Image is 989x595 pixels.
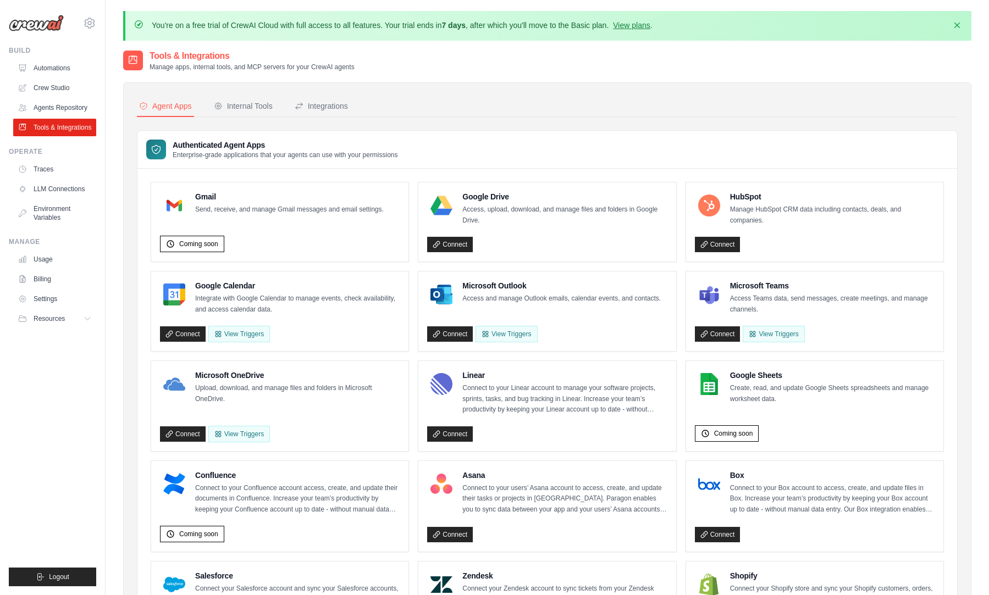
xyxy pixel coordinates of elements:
[427,527,473,542] a: Connect
[13,200,96,226] a: Environment Variables
[195,383,400,404] p: Upload, download, and manage files and folders in Microsoft OneDrive.
[695,326,741,342] a: Connect
[292,96,350,117] button: Integrations
[152,20,653,31] p: You're on a free trial of CrewAI Cloud with full access to all features. Your trial ends in , aft...
[462,293,661,304] p: Access and manage Outlook emails, calendar events, and contacts.
[430,194,452,216] img: Google Drive Logo
[195,470,400,481] h4: Confluence
[13,79,96,97] a: Crew Studio
[150,49,355,63] h2: Tools & Integrations
[212,96,275,117] button: Internal Tools
[179,240,218,248] span: Coming soon
[427,237,473,252] a: Connect
[195,293,400,315] p: Integrate with Google Calendar to manage events, check availability, and access calendar data.
[163,194,185,216] img: Gmail Logo
[208,326,270,342] button: View Triggers
[462,370,667,381] h4: Linear
[613,21,650,30] a: View plans
[195,370,400,381] h4: Microsoft OneDrive
[698,373,720,395] img: Google Sheets Logo
[698,283,720,305] img: Microsoft Teams Logo
[137,96,194,117] button: Agent Apps
[730,280,935,291] h4: Microsoft Teams
[462,204,667,226] p: Access, upload, download, and manage files and folders in Google Drive.
[195,204,384,215] p: Send, receive, and manage Gmail messages and email settings.
[13,270,96,288] a: Billing
[730,483,935,515] p: Connect to your Box account to access, create, and update files in Box. Increase your team’s prod...
[9,568,96,586] button: Logout
[695,527,741,542] a: Connect
[13,59,96,77] a: Automations
[195,191,384,202] h4: Gmail
[730,293,935,315] p: Access Teams data, send messages, create meetings, and manage channels.
[430,473,452,495] img: Asana Logo
[730,570,935,581] h4: Shopify
[427,326,473,342] a: Connect
[195,570,400,581] h4: Salesforce
[49,572,69,581] span: Logout
[441,21,466,30] strong: 7 days
[163,373,185,395] img: Microsoft OneDrive Logo
[462,191,667,202] h4: Google Drive
[462,570,667,581] h4: Zendesk
[214,101,273,112] div: Internal Tools
[476,326,537,342] : View Triggers
[195,483,400,515] p: Connect to your Confluence account access, create, and update their documents in Confluence. Incr...
[13,180,96,198] a: LLM Connections
[462,383,667,415] p: Connect to your Linear account to manage your software projects, sprints, tasks, and bug tracking...
[13,290,96,308] a: Settings
[34,314,65,323] span: Resources
[163,473,185,495] img: Confluence Logo
[208,426,270,442] : View Triggers
[13,119,96,136] a: Tools & Integrations
[9,15,64,31] img: Logo
[730,204,935,226] p: Manage HubSpot CRM data including contacts, deals, and companies.
[730,470,935,481] h4: Box
[430,283,452,305] img: Microsoft Outlook Logo
[13,99,96,116] a: Agents Repository
[173,140,398,151] h3: Authenticated Agent Apps
[13,160,96,178] a: Traces
[730,383,935,404] p: Create, read, and update Google Sheets spreadsheets and manage worksheet data.
[9,46,96,55] div: Build
[698,473,720,495] img: Box Logo
[295,101,348,112] div: Integrations
[462,280,661,291] h4: Microsoft Outlook
[173,151,398,159] p: Enterprise-grade applications that your agents can use with your permissions
[427,426,473,442] a: Connect
[714,429,753,438] span: Coming soon
[730,370,935,381] h4: Google Sheets
[698,194,720,216] img: HubSpot Logo
[150,63,355,71] p: Manage apps, internal tools, and MCP servers for your CrewAI agents
[195,280,400,291] h4: Google Calendar
[160,426,206,442] a: Connect
[163,283,185,305] img: Google Calendar Logo
[179,530,218,538] span: Coming soon
[139,101,192,112] div: Agent Apps
[730,191,935,202] h4: HubSpot
[462,470,667,481] h4: Asana
[9,147,96,156] div: Operate
[462,483,667,515] p: Connect to your users’ Asana account to access, create, and update their tasks or projects in [GE...
[743,326,804,342] : View Triggers
[430,373,452,395] img: Linear Logo
[13,251,96,268] a: Usage
[160,326,206,342] a: Connect
[9,237,96,246] div: Manage
[695,237,741,252] a: Connect
[13,310,96,327] button: Resources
